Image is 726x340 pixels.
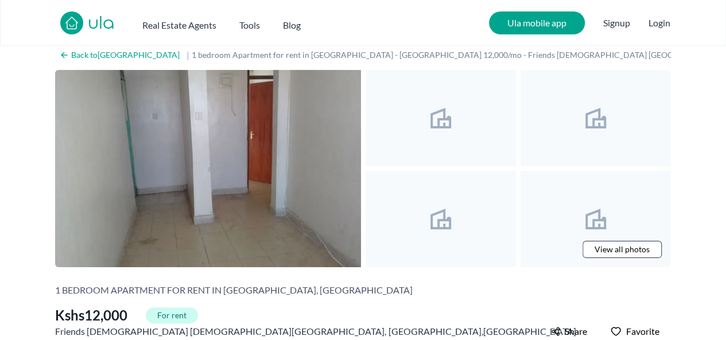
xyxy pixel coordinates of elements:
[142,18,216,32] h2: Real Estate Agents
[142,14,216,32] button: Real Estate Agents
[55,283,413,297] h2: 1 bedroom Apartment for rent in [GEOGRAPHIC_DATA], [GEOGRAPHIC_DATA]
[565,325,587,338] span: Share
[239,18,260,32] h2: Tools
[146,307,198,323] span: For rent
[283,18,301,32] h2: Blog
[521,171,671,267] img: 1 bedroom Apartment for rent in Donholm - Kshs 12,000/mo - Friends Church Quakers Donholm, Nairob...
[603,11,630,34] span: Signup
[239,14,260,32] button: Tools
[389,325,482,338] a: [GEOGRAPHIC_DATA]
[283,14,301,32] a: Blog
[489,11,585,34] a: Ula mobile app
[583,241,662,258] a: View all photos
[649,16,670,30] button: Login
[595,244,650,255] span: View all photos
[55,70,361,267] img: 1 bedroom Apartment for rent in Donholm - Kshs 12,000/mo - Friends Church Quakers Donholm, Nairob...
[55,325,576,338] span: Friends [DEMOGRAPHIC_DATA] [DEMOGRAPHIC_DATA][GEOGRAPHIC_DATA] , , [GEOGRAPHIC_DATA]
[366,70,516,166] img: 1 bedroom Apartment for rent in Donholm - Kshs 12,000/mo - Friends Church Quakers Donholm, Nairob...
[521,70,671,166] img: 1 bedroom Apartment for rent in Donholm - Kshs 12,000/mo - Friends Church Quakers Donholm, Nairob...
[626,325,659,338] span: Favorite
[88,14,115,34] a: ula
[366,171,516,267] img: 1 bedroom Apartment for rent in Donholm - Kshs 12,000/mo - Friends Church Quakers Donholm, Nairob...
[55,306,127,325] span: Kshs 12,000
[187,48,189,62] span: |
[142,14,324,32] nav: Main
[71,49,180,61] h2: Back to [GEOGRAPHIC_DATA]
[55,47,184,63] a: Back to[GEOGRAPHIC_DATA]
